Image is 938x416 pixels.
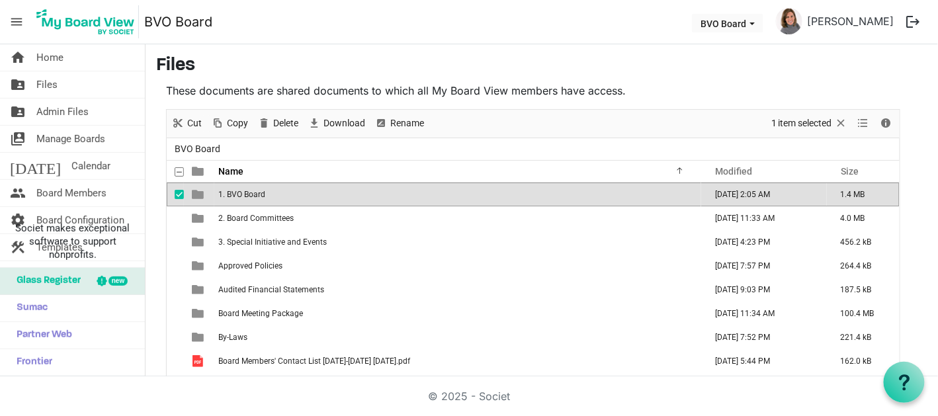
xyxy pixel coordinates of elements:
td: By-Laws is template cell column header Name [214,325,701,349]
td: is template cell column header type [184,349,214,373]
td: 187.5 kB is template cell column header Size [827,278,900,302]
td: checkbox [167,254,184,278]
button: Delete [255,115,300,132]
a: [PERSON_NAME] [802,8,900,34]
td: is template cell column header type [184,230,214,254]
div: Download [303,110,370,138]
span: 1 item selected [770,115,833,132]
td: September 25, 2025 11:33 AM column header Modified [701,206,827,230]
td: is template cell column header type [184,325,214,349]
td: is template cell column header type [184,373,214,397]
span: Cut [186,115,203,132]
span: 2. Board Committees [218,214,294,223]
button: BVO Board dropdownbutton [692,14,763,32]
td: checkbox [167,373,184,397]
span: Admin Files [36,99,89,125]
p: These documents are shared documents to which all My Board View members have access. [166,83,900,99]
button: Selection [769,115,850,132]
span: people [10,180,26,206]
button: Rename [372,115,426,132]
td: checkbox [167,325,184,349]
span: Modified [715,166,752,177]
td: 100.4 MB is template cell column header Size [827,302,900,325]
span: Rename [389,115,425,132]
span: folder_shared [10,99,26,125]
td: Board Members' Contact List 2025-2028 May 2025.pdf is template cell column header Name [214,349,701,373]
div: Rename [370,110,429,138]
span: Home [36,44,64,71]
span: Download [322,115,366,132]
td: checkbox [167,230,184,254]
td: September 12, 2025 2:05 AM column header Modified [701,183,827,206]
span: Board Configuration [36,207,124,233]
div: Cut [167,110,206,138]
span: Board Members' Contact List [DATE]-[DATE] [DATE].pdf [218,356,410,366]
a: © 2025 - Societ [428,390,510,403]
span: [DATE] [10,153,61,179]
span: home [10,44,26,71]
span: 3. Special Initiative and Events [218,237,327,247]
button: View dropdownbutton [855,115,871,132]
span: Approved Policies [218,261,282,270]
span: Board Members [36,180,107,206]
span: Frontier [10,349,52,376]
td: June 02, 2025 5:51 PM column header Modified [701,373,827,397]
img: My Board View Logo [32,5,139,38]
td: Approved Policies is template cell column header Name [214,254,701,278]
td: BVO Board of Directors Executive Roles and Committee Membership May 2025.pdf is template cell col... [214,373,701,397]
td: 264.4 kB is template cell column header Size [827,254,900,278]
span: Partner Web [10,322,72,349]
span: 1. BVO Board [218,190,265,199]
span: BVO Board [172,141,223,157]
div: View [853,110,875,138]
td: Board Meeting Package is template cell column header Name [214,302,701,325]
span: Audited Financial Statements [218,285,324,294]
td: is template cell column header type [184,183,214,206]
span: menu [4,9,29,34]
div: Details [875,110,898,138]
span: folder_shared [10,71,26,98]
div: new [108,276,128,286]
h3: Files [156,55,927,77]
td: 91.0 kB is template cell column header Size [827,373,900,397]
button: Details [877,115,895,132]
td: 4.0 MB is template cell column header Size [827,206,900,230]
td: September 07, 2025 7:52 PM column header Modified [701,325,827,349]
div: Clear selection [767,110,853,138]
td: 456.2 kB is template cell column header Size [827,230,900,254]
td: checkbox [167,206,184,230]
td: checkbox [167,278,184,302]
td: 1.4 MB is template cell column header Size [827,183,900,206]
span: Size [841,166,859,177]
td: is template cell column header type [184,302,214,325]
span: Societ makes exceptional software to support nonprofits. [6,222,139,261]
td: 2. Board Committees is template cell column header Name [214,206,701,230]
td: September 24, 2025 9:03 PM column header Modified [701,278,827,302]
span: Copy [226,115,249,132]
span: Files [36,71,58,98]
td: 3. Special Initiative and Events is template cell column header Name [214,230,701,254]
td: 162.0 kB is template cell column header Size [827,349,900,373]
span: switch_account [10,126,26,152]
button: Download [305,115,367,132]
a: BVO Board [144,9,212,35]
td: is template cell column header type [184,254,214,278]
td: 1. BVO Board is template cell column header Name [214,183,701,206]
td: September 25, 2025 11:34 AM column header Modified [701,302,827,325]
span: Calendar [71,153,110,179]
td: is template cell column header type [184,206,214,230]
img: MnC5V0f8bXlevx3ztyDwGpUB7uCjngHDRxSkcSC0fSnSlpV2VjP-Il6Yf9OZy13_Vasq3byDuyXCHgM4Kz_e5g_thumb.png [776,8,802,34]
button: Copy [208,115,250,132]
td: 221.4 kB is template cell column header Size [827,325,900,349]
button: Cut [169,115,204,132]
td: June 02, 2025 5:44 PM column header Modified [701,349,827,373]
div: Delete [253,110,303,138]
a: My Board View Logo [32,5,144,38]
span: Sumac [10,295,48,321]
span: By-Laws [218,333,247,342]
td: Audited Financial Statements is template cell column header Name [214,278,701,302]
td: September 07, 2025 7:57 PM column header Modified [701,254,827,278]
span: Glass Register [10,268,81,294]
td: checkbox [167,302,184,325]
div: Copy [206,110,253,138]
